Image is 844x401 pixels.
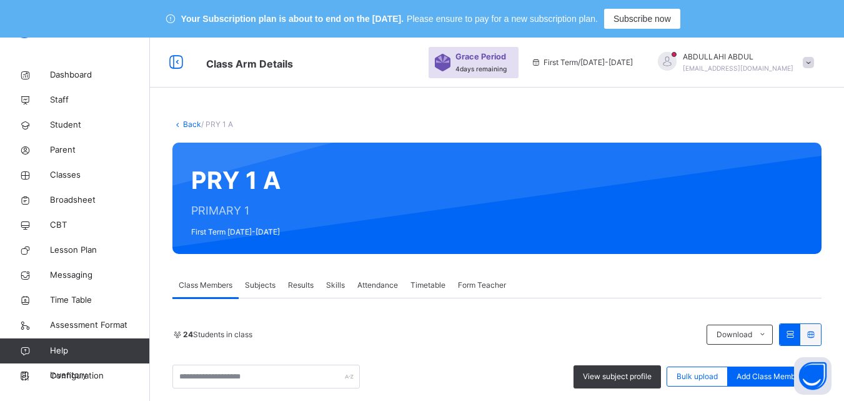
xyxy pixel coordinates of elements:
[583,371,652,382] span: View subject profile
[50,345,149,357] span: Help
[794,357,832,395] button: Open asap
[435,54,450,71] img: sticker-purple.71386a28dfed39d6af7621340158ba97.svg
[288,280,314,291] span: Results
[50,144,150,156] span: Parent
[50,94,150,106] span: Staff
[50,119,150,131] span: Student
[50,169,150,181] span: Classes
[683,51,793,63] span: ABDULLAHI ABDUL
[201,119,233,129] span: / PRY 1 A
[455,51,506,63] span: Grace Period
[50,219,150,231] span: CBT
[50,319,150,332] span: Assessment Format
[50,269,150,282] span: Messaging
[183,329,252,340] span: Students in class
[410,280,445,291] span: Timetable
[683,64,793,72] span: [EMAIL_ADDRESS][DOMAIN_NAME]
[717,329,752,340] span: Download
[407,13,598,26] span: Please ensure to pay for a new subscription plan.
[455,65,507,73] span: 4 days remaining
[50,69,150,81] span: Dashboard
[50,194,150,206] span: Broadsheet
[183,330,193,339] b: 24
[458,280,506,291] span: Form Teacher
[183,119,201,129] a: Back
[50,294,150,307] span: Time Table
[677,371,718,382] span: Bulk upload
[737,371,806,382] span: Add Class Members
[326,280,345,291] span: Skills
[531,57,633,68] span: session/term information
[245,280,276,291] span: Subjects
[181,13,404,26] span: Your Subscription plan is about to end on the [DATE].
[179,280,232,291] span: Class Members
[206,58,293,70] span: Class Arm Details
[50,370,149,382] span: Configuration
[50,244,150,256] span: Lesson Plan
[357,280,398,291] span: Attendance
[645,51,820,74] div: ABDULLAHIABDUL
[613,13,671,26] span: Subscribe now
